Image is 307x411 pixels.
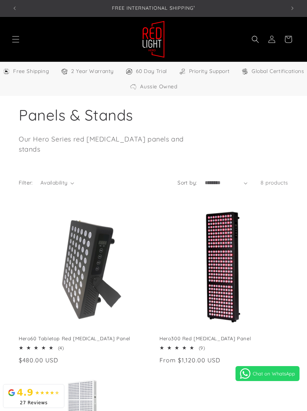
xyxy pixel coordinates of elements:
span: Availability [40,179,68,186]
a: 2 Year Warranty [61,67,114,76]
summary: Menu [7,31,24,48]
a: Red Light Hero [140,18,168,61]
a: Global Certifications [241,67,304,76]
span: Free Shipping [13,67,49,76]
img: Trial Icon [125,68,133,75]
a: Priority Support [179,67,230,76]
h1: Panels & Stands [19,105,288,125]
span: 2 Year Warranty [71,67,114,76]
a: 60 Day Trial [125,67,167,76]
span: Priority Support [189,67,230,76]
label: Sort by: [177,179,197,186]
span: 60 Day Trial [136,67,167,76]
a: Hero300 Red [MEDICAL_DATA] Panel [159,335,288,342]
span: Aussie Owned [140,82,177,91]
img: Warranty Icon [61,68,68,75]
img: Support Icon [179,68,186,75]
h2: Filter: [19,179,33,187]
p: Our Hero Series red [MEDICAL_DATA] panels and stands [19,134,198,154]
span: FREE INTERNATIONAL SHIPPING¹ [112,5,195,11]
span: Global Certifications [252,67,304,76]
summary: Search [247,31,264,48]
a: Hero60 Tabletop Red [MEDICAL_DATA] Panel [19,335,148,342]
span: Chat on WhatsApp [253,371,295,377]
a: Free Worldwide Shipping [3,67,49,76]
a: Aussie Owned [130,82,177,91]
img: Aussie Owned Icon [130,83,137,91]
img: Free Shipping Icon [3,68,10,75]
div: 1 of 4 [23,1,284,15]
summary: Availability (0 selected) [40,179,74,187]
span: 8 products [261,179,288,186]
a: Chat on WhatsApp [235,366,300,381]
img: Certifications Icon [241,68,249,75]
img: Red Light Hero [142,21,165,58]
div: Announcement [23,1,284,15]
